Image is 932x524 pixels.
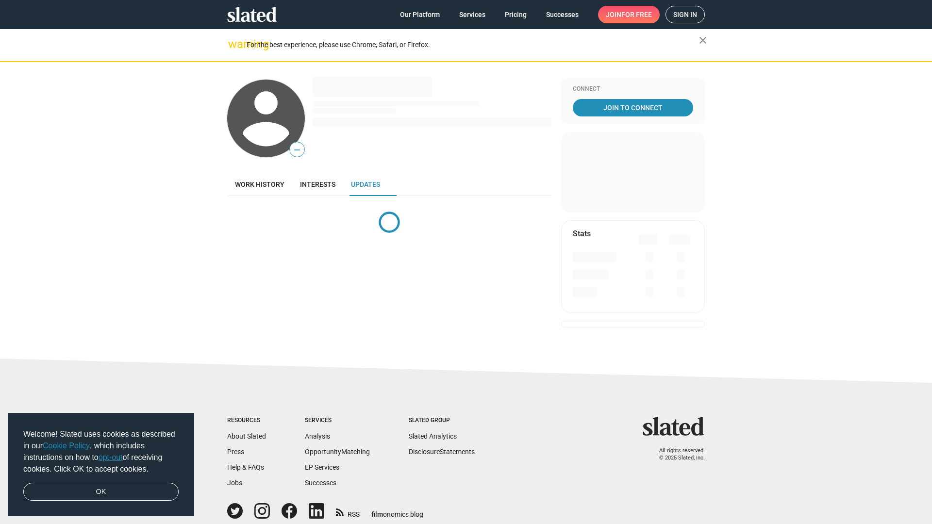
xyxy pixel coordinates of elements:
span: Work history [235,180,284,188]
a: Interests [292,173,343,196]
a: Successes [538,6,586,23]
a: Sign in [666,6,705,23]
a: OpportunityMatching [305,448,370,456]
span: Join [606,6,652,23]
span: Interests [300,180,335,188]
a: Jobs [227,479,242,487]
a: Our Platform [392,6,448,23]
a: dismiss cookie message [23,483,179,501]
span: film [371,510,383,518]
a: Updates [343,173,388,196]
span: Join To Connect [575,99,691,116]
div: Services [305,417,370,425]
span: Our Platform [400,6,440,23]
a: Successes [305,479,336,487]
span: — [290,144,304,156]
div: Slated Group [409,417,475,425]
a: DisclosureStatements [409,448,475,456]
a: Services [451,6,493,23]
span: Successes [546,6,579,23]
span: Updates [351,180,380,188]
span: Services [459,6,485,23]
a: filmonomics blog [371,502,423,519]
div: For the best experience, please use Chrome, Safari, or Firefox. [247,38,699,51]
span: Welcome! Slated uses cookies as described in our , which includes instructions on how to of recei... [23,428,179,475]
mat-icon: warning [228,38,240,50]
a: RSS [336,504,360,519]
div: Connect [573,85,693,93]
a: Work history [227,173,292,196]
a: Analysis [305,432,330,440]
a: Press [227,448,244,456]
a: EP Services [305,463,339,471]
a: Cookie Policy [43,442,90,450]
span: Pricing [505,6,527,23]
a: Join To Connect [573,99,693,116]
a: Help & FAQs [227,463,264,471]
a: About Slated [227,432,266,440]
mat-icon: close [697,34,709,46]
a: opt-out [99,453,123,461]
a: Pricing [497,6,534,23]
div: cookieconsent [8,413,194,517]
span: Sign in [673,6,697,23]
span: for free [621,6,652,23]
div: Resources [227,417,266,425]
a: Joinfor free [598,6,660,23]
p: All rights reserved. © 2025 Slated, Inc. [649,447,705,461]
mat-card-title: Stats [573,229,591,239]
a: Slated Analytics [409,432,457,440]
